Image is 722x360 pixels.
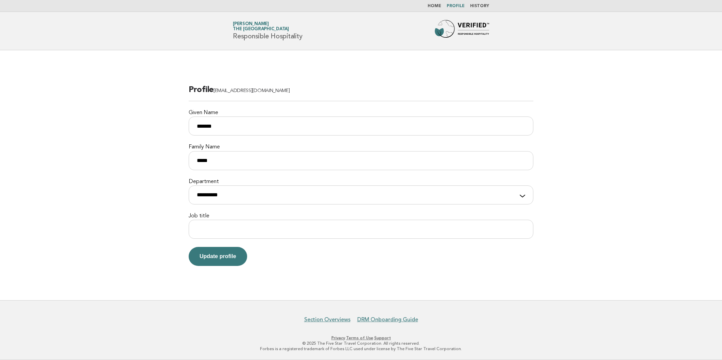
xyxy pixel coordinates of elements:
[153,335,569,341] p: · ·
[435,20,489,42] img: Forbes Travel Guide
[331,336,345,340] a: Privacy
[233,22,289,31] a: [PERSON_NAME]The [GEOGRAPHIC_DATA]
[357,316,418,323] a: DRM Onboarding Guide
[189,109,533,116] label: Given Name
[189,144,533,151] label: Family Name
[346,336,373,340] a: Terms of Use
[189,178,533,185] label: Department
[233,22,302,40] h1: Responsible Hospitality
[189,247,247,266] button: Update profile
[447,4,465,8] a: Profile
[374,336,391,340] a: Support
[189,85,533,101] h2: Profile
[189,213,533,220] label: Job title
[304,316,350,323] a: Section Overviews
[153,341,569,346] p: © 2025 The Five Star Travel Corporation. All rights reserved.
[428,4,441,8] a: Home
[153,346,569,352] p: Forbes is a registered trademark of Forbes LLC used under license by The Five Star Travel Corpora...
[470,4,489,8] a: History
[213,88,290,93] span: [EMAIL_ADDRESS][DOMAIN_NAME]
[233,27,289,32] span: The [GEOGRAPHIC_DATA]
